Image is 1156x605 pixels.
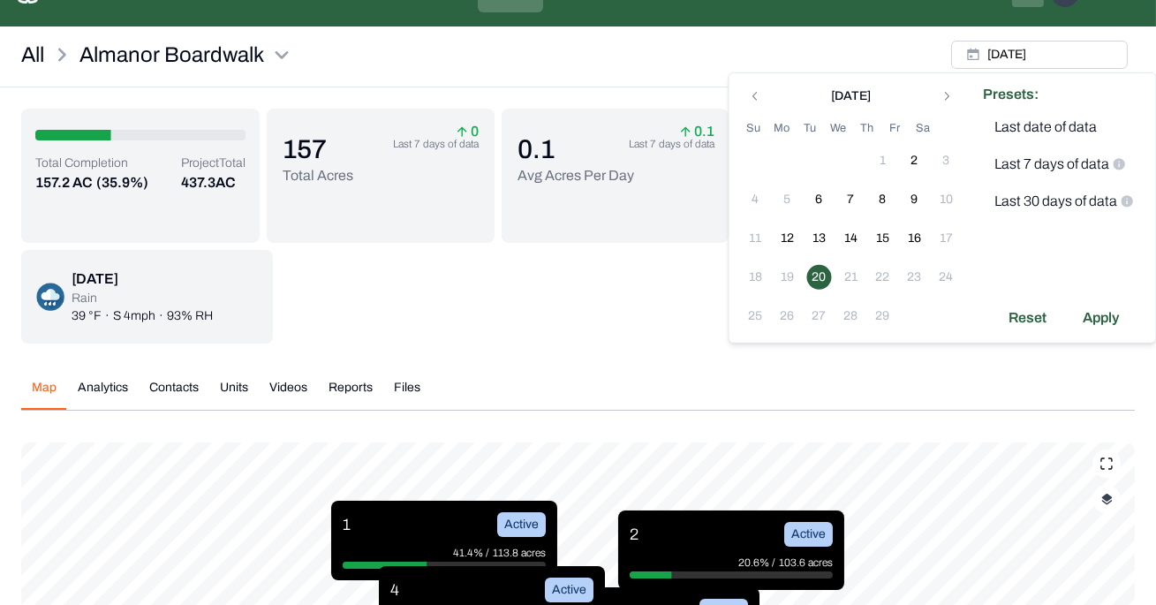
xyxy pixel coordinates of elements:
[518,133,634,165] p: 0.1
[72,307,102,325] p: 39 °F
[807,187,832,212] button: 6
[181,172,246,193] p: 437.3 AC
[383,379,431,410] button: Files
[1073,304,1130,332] div: Apply
[139,379,209,410] button: Contacts
[318,379,383,410] button: Reports
[839,226,864,251] button: 14
[984,84,1145,105] p: Presets:
[457,126,467,137] img: arrow
[390,578,399,602] p: 4
[910,119,938,138] th: Saturday
[35,172,93,193] p: 157.2 AC
[79,41,264,69] p: Almanor Boardwalk
[779,554,833,571] p: 103.6 acres
[995,191,1118,212] p: Last 30 days of data
[545,578,593,602] div: Active
[744,84,768,109] button: Go to previous month
[343,512,351,537] p: 1
[21,379,67,410] button: Map
[72,268,213,290] div: [DATE]
[113,307,155,325] p: S 4mph
[807,226,832,251] button: 13
[881,119,910,138] th: Friday
[393,137,479,151] p: Last 7 days of data
[999,304,1058,332] div: Reset
[831,87,871,105] div: [DATE]
[995,154,1110,175] p: Last 7 days of data
[453,544,493,562] p: 41.4% /
[96,172,148,193] p: (35.9%)
[738,554,779,571] p: 20.6% /
[493,544,546,562] p: 113.8 acres
[35,172,148,193] button: 157.2 AC(35.9%)
[903,226,927,251] button: 16
[72,290,213,307] p: Rain
[167,307,213,325] p: 93% RH
[825,119,853,138] th: Wednesday
[629,137,714,151] p: Last 7 days of data
[209,379,259,410] button: Units
[181,155,246,172] p: Project Total
[951,41,1128,69] button: [DATE]
[903,148,927,173] button: 2
[903,187,927,212] button: 9
[159,307,163,325] p: ·
[797,119,825,138] th: Tuesday
[1101,493,1113,505] img: layerIcon
[497,512,546,537] div: Active
[680,126,714,137] p: 0.1
[740,119,768,138] th: Sunday
[105,307,110,325] p: ·
[259,379,318,410] button: Videos
[36,283,64,311] img: rain-C8NtpIax.png
[768,119,797,138] th: Monday
[807,265,832,290] button: 20
[518,165,634,186] p: Avg Acres Per Day
[871,226,895,251] button: 15
[995,117,1098,138] p: Last date of data
[853,119,881,138] th: Thursday
[67,379,139,410] button: Analytics
[871,187,895,212] button: 8
[775,226,800,251] button: 12
[630,522,638,547] p: 2
[35,155,148,172] p: Total Completion
[839,187,864,212] button: 7
[457,126,479,137] p: 0
[21,41,44,69] a: All
[680,126,691,137] img: arrow
[283,133,353,165] p: 157
[784,522,833,547] div: Active
[283,165,353,186] p: Total Acres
